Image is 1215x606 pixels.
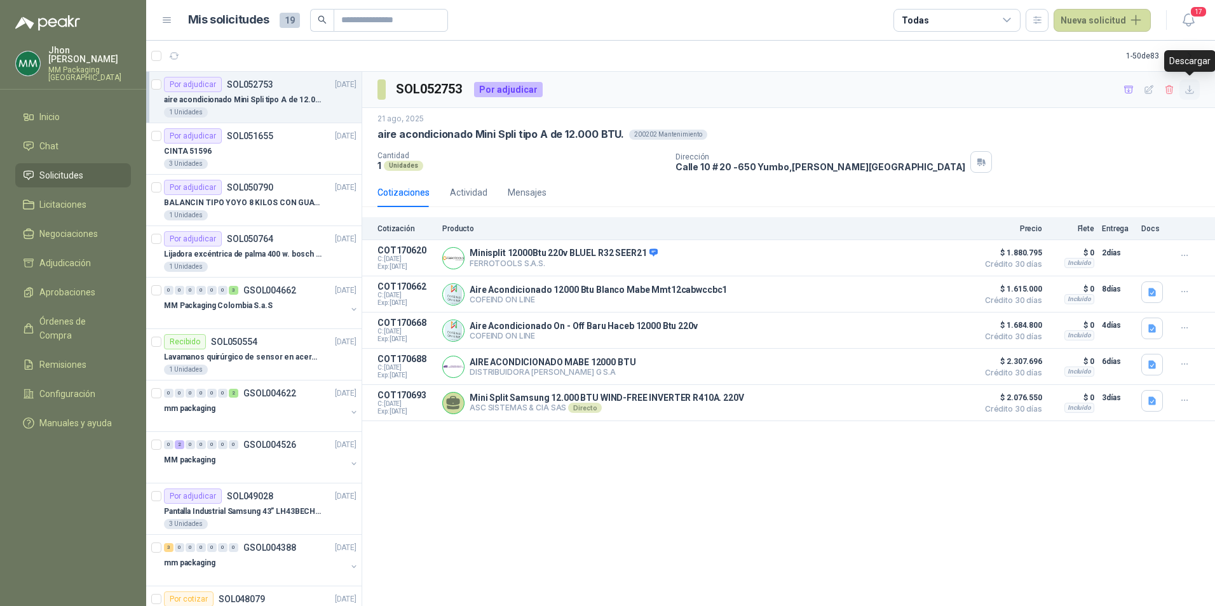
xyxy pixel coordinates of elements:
p: mm packaging [164,557,215,569]
p: 8 días [1102,281,1134,297]
p: CINTA 51596 [164,145,212,158]
div: Incluido [1064,330,1094,340]
a: Por adjudicarSOL050764[DATE] Lijadora excéntrica de palma 400 w. bosch gex 125-150 ave1 Unidades [146,226,362,278]
p: Producto [442,224,971,233]
a: Por adjudicarSOL052753[DATE] aire acondicionado Mini Spli tipo A de 12.000 BTU.1 Unidades [146,72,362,123]
div: 0 [218,543,227,552]
p: 2 días [1102,245,1134,260]
div: 0 [207,543,217,552]
span: 19 [280,13,300,28]
div: 0 [229,440,238,449]
img: Company Logo [443,248,464,269]
a: Por adjudicarSOL050790[DATE] BALANCIN TIPO YOYO 8 KILOS CON GUAYA ACERO INOX1 Unidades [146,175,362,226]
p: Flete [1050,224,1094,233]
p: Mini Split Samsung 12.000 BTU WIND-FREE INVERTER R410A. 220V [470,393,744,403]
p: Lijadora excéntrica de palma 400 w. bosch gex 125-150 ave [164,248,322,260]
div: 1 Unidades [164,210,208,220]
a: 3 0 0 0 0 0 0 GSOL004388[DATE] mm packaging [164,540,359,581]
p: [DATE] [335,182,356,194]
span: C: [DATE] [377,364,435,372]
div: 3 Unidades [164,159,208,169]
div: 0 [186,389,195,398]
p: Precio [979,224,1042,233]
p: MM packaging [164,454,215,466]
p: Pantalla Industrial Samsung 43” LH43BECHLGKXZL BE43C-H [164,506,322,518]
div: Cotizaciones [377,185,430,199]
span: 17 [1190,6,1207,18]
div: Incluido [1064,367,1094,377]
span: Crédito 30 días [979,297,1042,304]
p: GSOL004622 [243,389,296,398]
p: Docs [1141,224,1167,233]
a: 0 0 0 0 0 0 3 GSOL004662[DATE] MM Packaging Colombia S.a.S [164,283,359,323]
span: Exp: [DATE] [377,408,435,415]
p: 4 días [1102,318,1134,333]
span: Exp: [DATE] [377,263,435,271]
div: 0 [175,543,184,552]
div: 0 [186,440,195,449]
a: Por adjudicarSOL051655[DATE] CINTA 515963 Unidades [146,123,362,175]
div: 0 [196,543,206,552]
div: Incluido [1064,403,1094,413]
div: 0 [229,543,238,552]
p: Cotización [377,224,435,233]
div: Por adjudicar [164,77,222,92]
span: Solicitudes [39,168,83,182]
a: Inicio [15,105,131,129]
div: 1 Unidades [164,107,208,118]
p: MM Packaging [GEOGRAPHIC_DATA] [48,66,131,81]
div: 0 [218,389,227,398]
p: FERROTOOLS S.A.S. [470,259,658,268]
span: search [318,15,327,24]
p: SOL048079 [219,595,265,603]
p: SOL050764 [227,234,273,243]
p: Aire Acondicionado On - Off Baru Haceb 12000 Btu 220v [470,321,698,331]
button: 17 [1177,9,1200,32]
div: 3 [164,543,173,552]
div: 3 [229,286,238,295]
p: SOL049028 [227,492,273,501]
span: C: [DATE] [377,328,435,335]
div: 0 [164,389,173,398]
p: 3 días [1102,390,1134,405]
p: 6 días [1102,354,1134,369]
a: Remisiones [15,353,131,377]
p: $ 0 [1050,245,1094,260]
img: Company Logo [443,284,464,305]
a: Por adjudicarSOL049028[DATE] Pantalla Industrial Samsung 43” LH43BECHLGKXZL BE43C-H3 Unidades [146,483,362,535]
button: Nueva solicitud [1054,9,1151,32]
div: 2 [175,440,184,449]
p: [DATE] [335,542,356,554]
p: Cantidad [377,151,665,160]
span: Inicio [39,110,60,124]
div: Unidades [384,161,423,171]
div: Mensajes [508,185,546,199]
span: Crédito 30 días [979,333,1042,340]
div: Por adjudicar [164,128,222,144]
div: 0 [196,440,206,449]
div: 0 [164,440,173,449]
div: 0 [218,286,227,295]
img: Company Logo [443,320,464,341]
div: 0 [196,389,206,398]
p: COT170620 [377,245,435,255]
div: Todas [902,13,928,27]
span: C: [DATE] [377,255,435,263]
p: GSOL004526 [243,440,296,449]
div: 0 [196,286,206,295]
a: RecibidoSOL050554[DATE] Lavamanos quirúrgico de sensor en acero referencia TLS-131 Unidades [146,329,362,380]
p: aire acondicionado Mini Spli tipo A de 12.000 BTU. [164,94,322,106]
div: Directo [568,403,602,413]
p: [DATE] [335,130,356,142]
h1: Mis solicitudes [188,11,269,29]
p: COFEIND ON LINE [470,331,698,340]
div: 0 [186,543,195,552]
div: 0 [164,286,173,295]
img: Logo peakr [15,15,80,30]
span: $ 2.076.550 [979,390,1042,405]
p: [DATE] [335,336,356,348]
h3: SOL052753 [396,79,464,99]
span: $ 2.307.696 [979,354,1042,369]
div: 0 [186,286,195,295]
div: Por adjudicar [164,231,222,246]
